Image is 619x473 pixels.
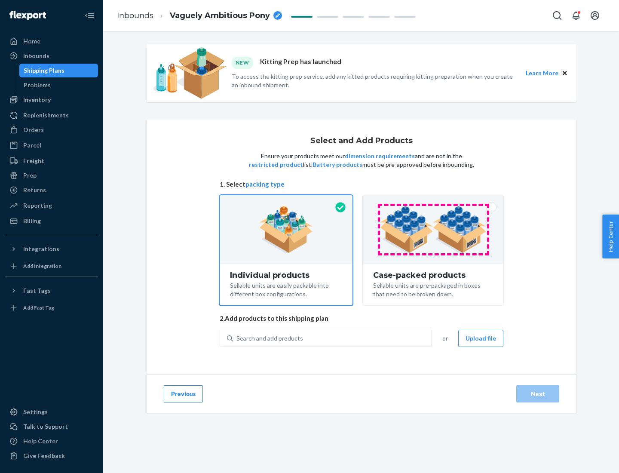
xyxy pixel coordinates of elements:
div: Sellable units are pre-packaged in boxes that need to be broken down. [373,279,493,298]
a: Returns [5,183,98,197]
p: To access the kitting prep service, add any kitted products requiring kitting preparation when yo... [232,72,518,89]
div: Shipping Plans [24,66,64,75]
span: or [442,334,448,343]
p: Kitting Prep has launched [260,57,341,68]
div: Problems [24,81,51,89]
div: Orders [23,126,44,134]
div: Inbounds [23,52,49,60]
div: Freight [23,157,44,165]
a: Parcel [5,138,98,152]
span: 2. Add products to this shipping plan [220,314,503,323]
div: Integrations [23,245,59,253]
a: Billing [5,214,98,228]
a: Reporting [5,199,98,212]
div: Talk to Support [23,422,68,431]
button: Open Search Box [549,7,566,24]
div: Prep [23,171,37,180]
img: Flexport logo [9,11,46,20]
div: Sellable units are easily packable into different box configurations. [230,279,342,298]
a: Talk to Support [5,420,98,433]
button: Integrations [5,242,98,256]
button: Give Feedback [5,449,98,463]
a: Inbounds [117,11,153,20]
a: Inventory [5,93,98,107]
button: Previous [164,385,203,402]
span: 1. Select [220,180,503,189]
div: Case-packed products [373,271,493,279]
a: Prep [5,169,98,182]
button: Open notifications [567,7,585,24]
a: Problems [19,78,98,92]
button: Close [560,68,570,78]
div: Add Fast Tag [23,304,54,311]
a: Inbounds [5,49,98,63]
h1: Select and Add Products [310,137,413,145]
span: Vaguely Ambitious Pony [170,10,270,21]
img: case-pack.59cecea509d18c883b923b81aeac6d0b.png [380,206,487,253]
a: Home [5,34,98,48]
div: NEW [232,57,253,68]
div: Search and add products [236,334,303,343]
a: Replenishments [5,108,98,122]
div: Next [524,390,552,398]
button: Fast Tags [5,284,98,298]
a: Freight [5,154,98,168]
button: restricted product [249,160,303,169]
div: Reporting [23,201,52,210]
button: Open account menu [586,7,604,24]
button: dimension requirements [345,152,415,160]
div: Fast Tags [23,286,51,295]
a: Shipping Plans [19,64,98,77]
button: Help Center [602,215,619,258]
div: Returns [23,186,46,194]
a: Add Integration [5,259,98,273]
p: Ensure your products meet our and are not in the list. must be pre-approved before inbounding. [248,152,475,169]
div: Give Feedback [23,451,65,460]
button: Battery products [313,160,362,169]
button: Upload file [458,330,503,347]
button: packing type [245,180,285,189]
div: Inventory [23,95,51,104]
a: Help Center [5,434,98,448]
div: Home [23,37,40,46]
ol: breadcrumbs [110,3,289,28]
a: Settings [5,405,98,419]
button: Close Navigation [81,7,98,24]
img: individual-pack.facf35554cb0f1810c75b2bd6df2d64e.png [259,206,313,253]
div: Add Integration [23,262,61,270]
div: Billing [23,217,41,225]
button: Next [516,385,559,402]
div: Individual products [230,271,342,279]
div: Parcel [23,141,41,150]
button: Learn More [526,68,558,78]
div: Settings [23,408,48,416]
a: Orders [5,123,98,137]
div: Replenishments [23,111,69,120]
a: Add Fast Tag [5,301,98,315]
div: Help Center [23,437,58,445]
